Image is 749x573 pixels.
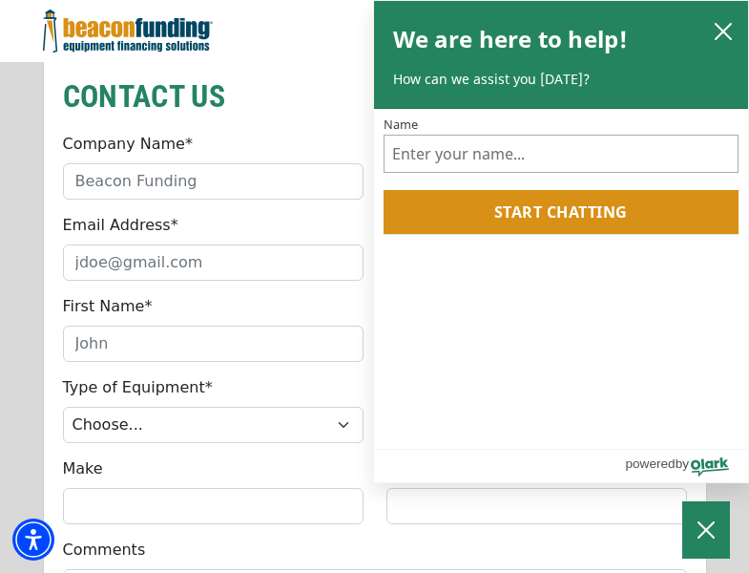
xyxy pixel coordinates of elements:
[12,519,54,561] div: Accessibility Menu
[384,118,739,131] label: Name
[63,214,178,237] label: Email Address*
[384,190,739,234] button: Start chatting
[625,450,748,482] a: Powered by Olark
[384,135,739,173] input: Name
[63,163,364,200] input: Beacon Funding
[63,74,687,118] h2: CONTACT US
[625,452,675,476] span: powered
[63,539,146,562] label: Comments
[63,244,364,281] input: jdoe@gmail.com
[63,133,193,156] label: Company Name*
[63,295,153,318] label: First Name*
[708,17,739,44] button: close chatbox
[393,70,730,89] p: How can we assist you [DATE]?
[63,376,213,399] label: Type of Equipment*
[676,452,689,476] span: by
[63,457,103,480] label: Make
[393,20,629,58] h2: We are here to help!
[63,326,364,362] input: John
[682,501,730,559] button: Close Chatbox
